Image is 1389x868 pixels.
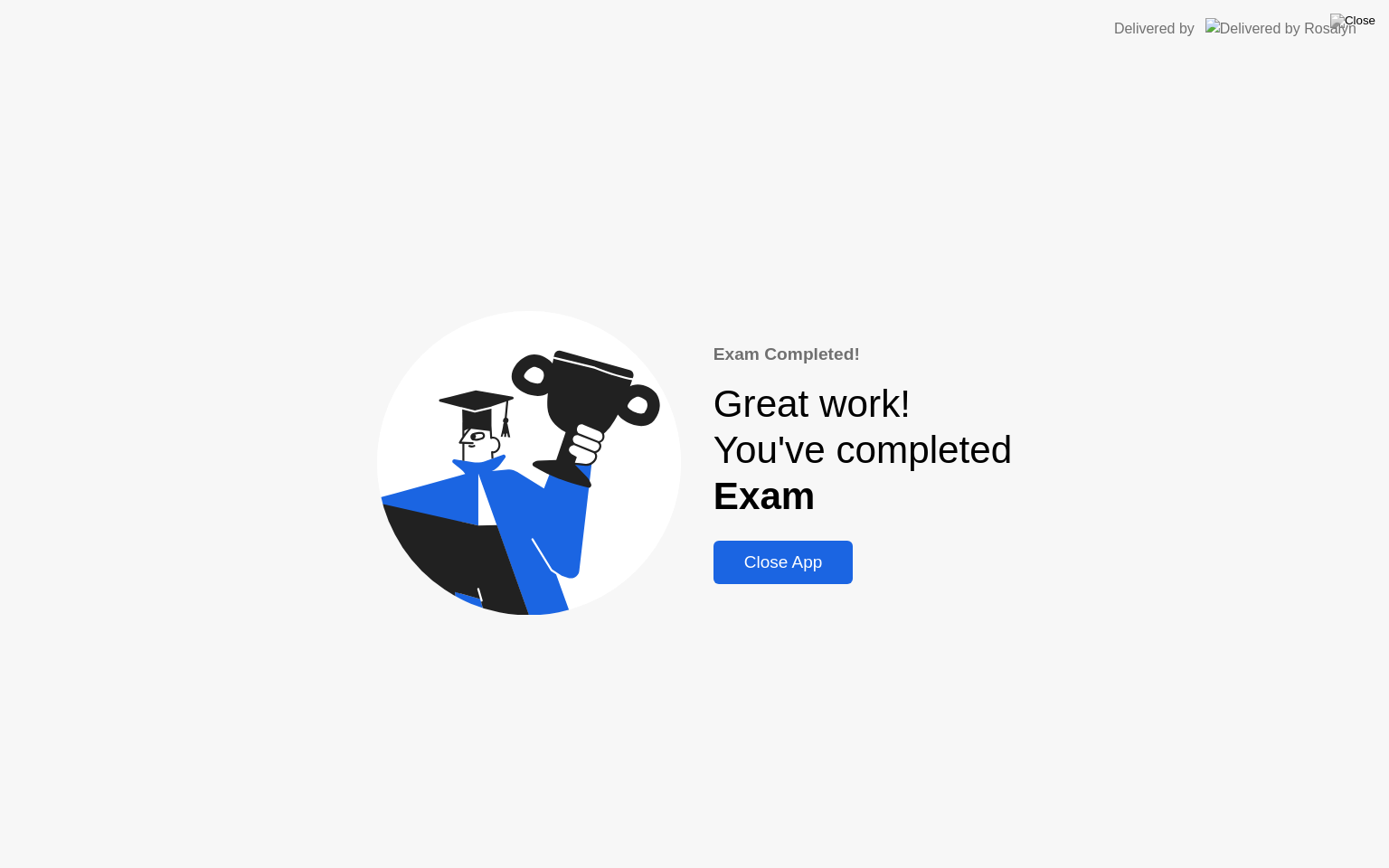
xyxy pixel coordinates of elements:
div: Exam Completed! [713,342,1013,368]
div: Great work! You've completed [713,382,1013,519]
b: Exam [713,475,816,517]
button: Close App [713,541,854,584]
div: Close App [719,552,848,572]
img: Close [1330,14,1375,28]
img: Delivered by Rosalyn [1205,18,1356,39]
div: Delivered by [1114,18,1195,40]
